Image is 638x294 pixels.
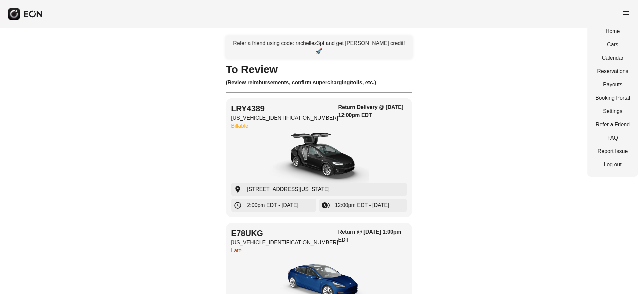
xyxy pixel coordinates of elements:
p: [US_VEHICLE_IDENTIFICATION_NUMBER] [231,114,338,122]
a: Reservations [595,67,630,75]
span: [STREET_ADDRESS][US_STATE] [247,185,329,193]
a: Payouts [595,81,630,89]
a: Booking Portal [595,94,630,102]
h3: Return @ [DATE] 1:00pm EDT [338,228,407,244]
p: [US_VEHICLE_IDENTIFICATION_NUMBER] [231,239,338,247]
p: Late [231,247,338,255]
a: Cars [595,41,630,49]
span: browse_gallery [322,201,330,209]
a: Settings [595,107,630,115]
a: Refer a Friend [595,121,630,129]
a: Home [595,27,630,35]
span: schedule [234,201,242,209]
h2: E78UKG [231,228,338,239]
span: 12:00pm EDT - [DATE] [335,201,389,209]
a: FAQ [595,134,630,142]
span: 2:00pm EDT - [DATE] [247,201,298,209]
img: car [269,133,369,183]
h2: LRY4389 [231,103,338,114]
a: Report Issue [595,147,630,155]
a: Log out [595,161,630,169]
a: Refer a friend using code: rachellez3pt and get [PERSON_NAME] credit! 🚀 [226,36,412,59]
h3: Return Delivery @ [DATE] 12:00pm EDT [338,103,407,119]
span: menu [622,9,630,17]
a: Calendar [595,54,630,62]
p: Billable [231,122,338,130]
span: location_on [234,185,242,193]
h1: To Review [226,65,412,73]
button: LRY4389[US_VEHICLE_IDENTIFICATION_NUMBER]BillableReturn Delivery @ [DATE] 12:00pm EDTcar[STREET_A... [226,98,412,217]
h3: (Review reimbursements, confirm supercharging/tolls, etc.) [226,79,412,87]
